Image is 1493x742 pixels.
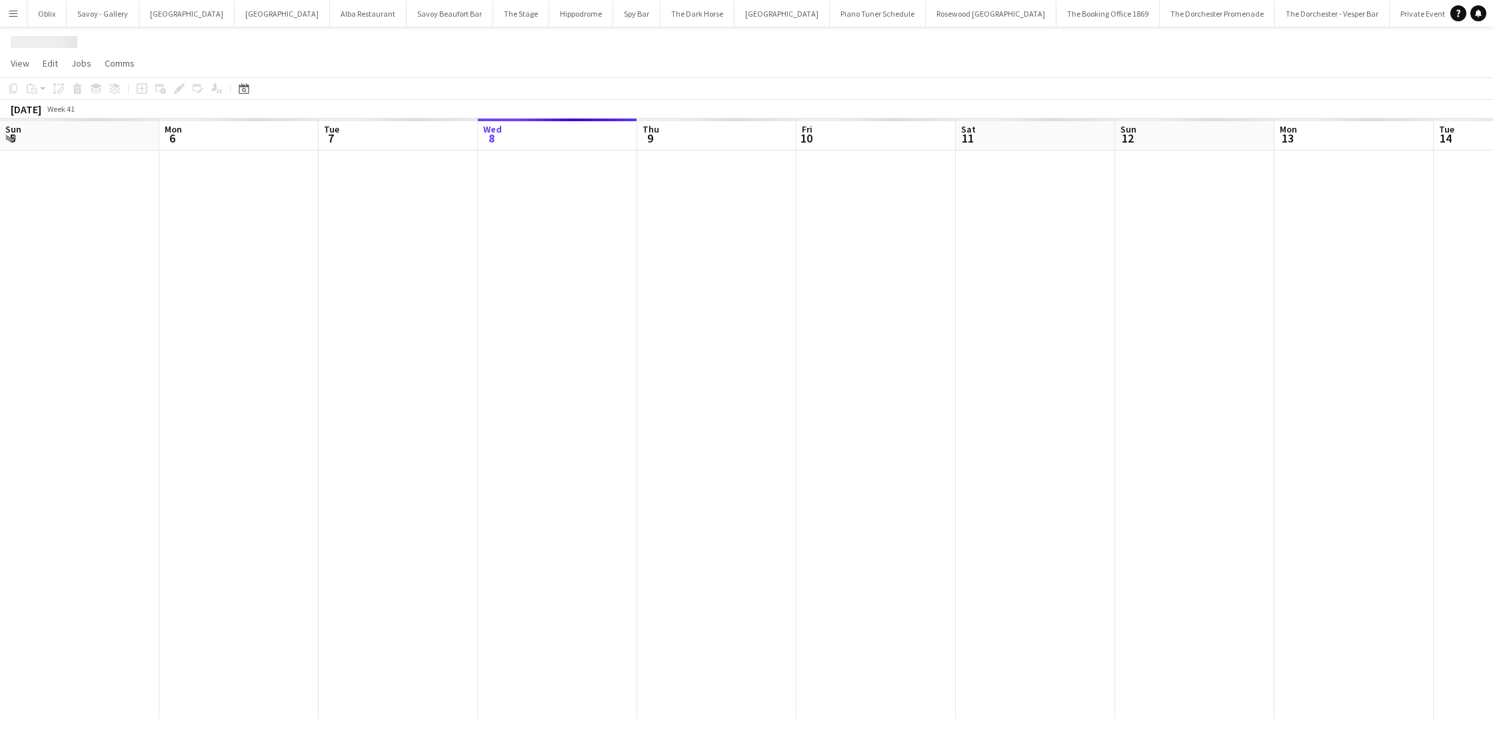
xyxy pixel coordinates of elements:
[105,57,135,69] span: Comms
[641,131,659,146] span: 9
[613,1,661,27] button: Spy Bar
[139,1,235,27] button: [GEOGRAPHIC_DATA]
[5,55,35,72] a: View
[493,1,549,27] button: The Stage
[99,55,140,72] a: Comms
[11,103,41,116] div: [DATE]
[1390,1,1460,27] button: Private Events
[1118,131,1136,146] span: 12
[549,1,613,27] button: Hippodrome
[959,131,976,146] span: 11
[961,123,976,135] span: Sat
[661,1,735,27] button: The Dark Horse
[71,57,91,69] span: Jobs
[800,131,812,146] span: 10
[324,123,339,135] span: Tue
[1056,1,1160,27] button: The Booking Office 1869
[1278,131,1297,146] span: 13
[1437,131,1454,146] span: 14
[802,123,812,135] span: Fri
[1439,123,1454,135] span: Tue
[1275,1,1390,27] button: The Dorchester - Vesper Bar
[926,1,1056,27] button: Rosewood [GEOGRAPHIC_DATA]
[5,123,21,135] span: Sun
[1120,123,1136,135] span: Sun
[43,57,58,69] span: Edit
[483,123,502,135] span: Wed
[3,131,21,146] span: 5
[1160,1,1275,27] button: The Dorchester Promenade
[322,131,339,146] span: 7
[163,131,182,146] span: 6
[330,1,407,27] button: Alba Restaurant
[44,104,77,114] span: Week 41
[735,1,830,27] button: [GEOGRAPHIC_DATA]
[67,1,139,27] button: Savoy - Gallery
[235,1,330,27] button: [GEOGRAPHIC_DATA]
[27,1,67,27] button: Oblix
[407,1,493,27] button: Savoy Beaufort Bar
[643,123,659,135] span: Thu
[11,57,29,69] span: View
[66,55,97,72] a: Jobs
[37,55,63,72] a: Edit
[1280,123,1297,135] span: Mon
[830,1,926,27] button: Piano Tuner Schedule
[481,131,502,146] span: 8
[165,123,182,135] span: Mon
